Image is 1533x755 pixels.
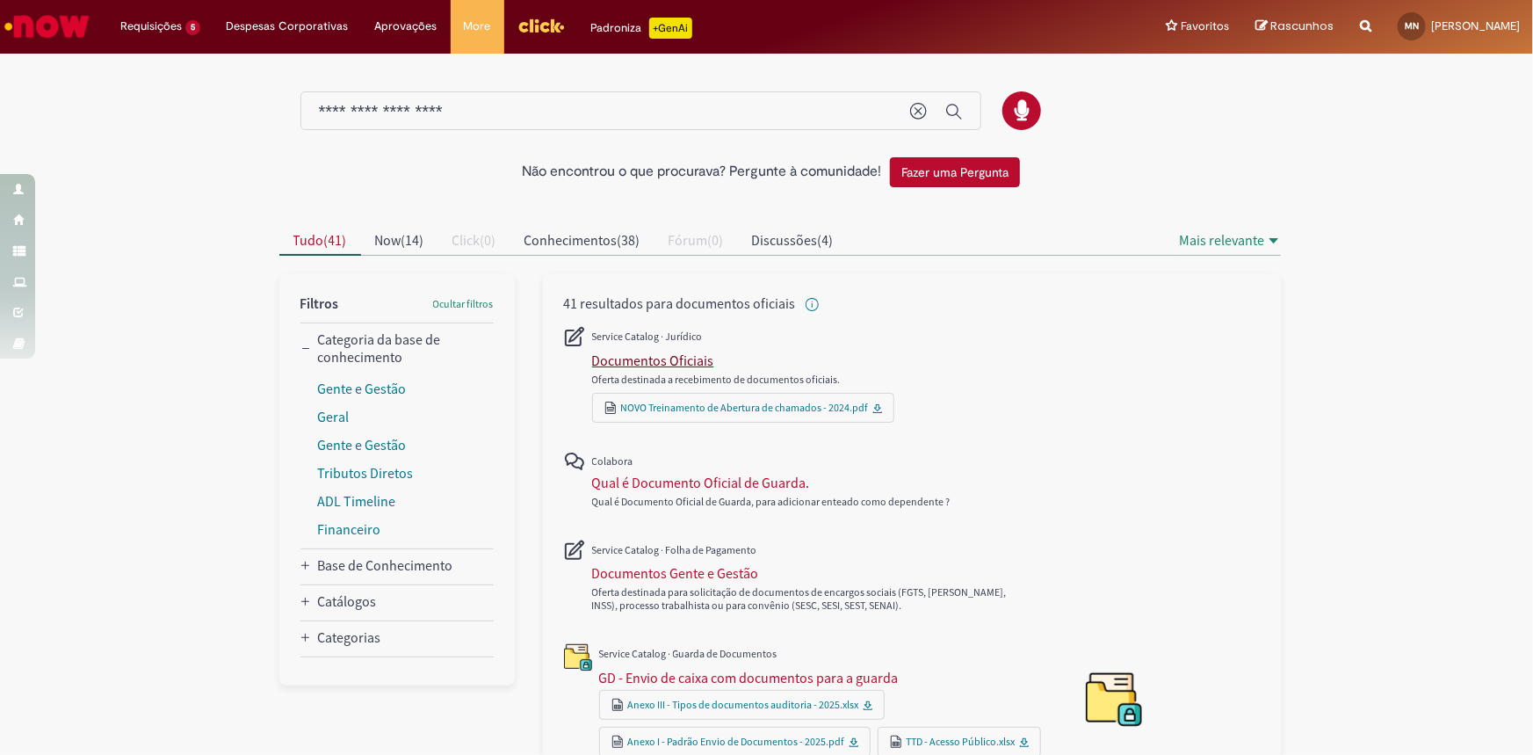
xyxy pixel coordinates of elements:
span: Despesas Corporativas [227,18,349,35]
img: ServiceNow [2,9,92,44]
a: Rascunhos [1255,18,1334,35]
span: Requisições [120,18,182,35]
div: Padroniza [591,18,692,39]
span: MN [1405,20,1419,32]
span: 5 [185,20,200,35]
button: Fazer uma Pergunta [890,157,1020,187]
p: +GenAi [649,18,692,39]
span: [PERSON_NAME] [1431,18,1520,33]
span: More [464,18,491,35]
span: Favoritos [1181,18,1229,35]
span: Rascunhos [1270,18,1334,34]
span: Aprovações [375,18,437,35]
h2: Não encontrou o que procurava? Pergunte à comunidade! [522,164,881,180]
img: click_logo_yellow_360x200.png [517,12,565,39]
